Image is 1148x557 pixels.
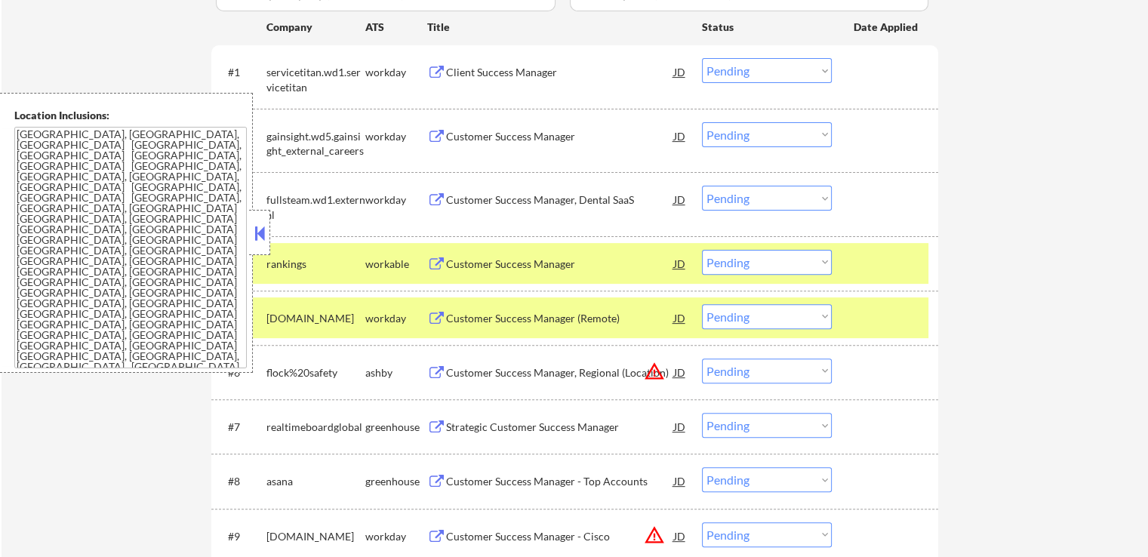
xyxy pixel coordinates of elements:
div: asana [266,474,365,489]
div: Status [702,13,832,40]
div: fullsteam.wd1.external [266,192,365,222]
div: flock%20safety [266,365,365,380]
div: workday [365,192,427,208]
div: #9 [228,529,254,544]
div: JD [672,304,688,331]
div: [DOMAIN_NAME] [266,311,365,326]
div: JD [672,522,688,549]
div: workday [365,529,427,544]
div: gainsight.wd5.gainsight_external_careers [266,129,365,158]
div: workday [365,311,427,326]
div: rankings [266,257,365,272]
div: greenhouse [365,420,427,435]
div: Customer Success Manager - Cisco [446,529,674,544]
div: Customer Success Manager, Dental SaaS [446,192,674,208]
div: [DOMAIN_NAME] [266,529,365,544]
div: Customer Success Manager [446,257,674,272]
div: Strategic Customer Success Manager [446,420,674,435]
div: workday [365,129,427,144]
div: JD [672,186,688,213]
div: Location Inclusions: [14,108,247,123]
div: workable [365,257,427,272]
button: warning_amber [644,361,665,382]
div: Customer Success Manager [446,129,674,144]
div: Customer Success Manager - Top Accounts [446,474,674,489]
div: #8 [228,474,254,489]
div: greenhouse [365,474,427,489]
div: JD [672,413,688,440]
div: workday [365,65,427,80]
div: Company [266,20,365,35]
div: ashby [365,365,427,380]
div: #7 [228,420,254,435]
div: ATS [365,20,427,35]
div: Customer Success Manager, Regional (Location) [446,365,674,380]
div: JD [672,250,688,277]
div: servicetitan.wd1.servicetitan [266,65,365,94]
div: JD [672,122,688,149]
div: Title [427,20,688,35]
div: Client Success Manager [446,65,674,80]
div: JD [672,58,688,85]
div: JD [672,467,688,494]
div: realtimeboardglobal [266,420,365,435]
div: Date Applied [854,20,920,35]
button: warning_amber [644,525,665,546]
div: Customer Success Manager (Remote) [446,311,674,326]
div: #1 [228,65,254,80]
div: JD [672,359,688,386]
